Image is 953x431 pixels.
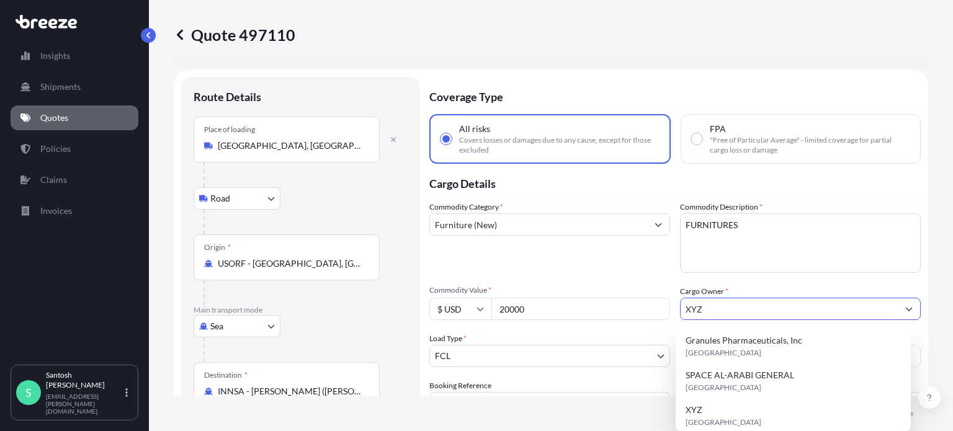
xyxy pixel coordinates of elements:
input: Destination [218,385,364,398]
p: Main transport mode [194,305,407,315]
p: Santosh [PERSON_NAME] [46,370,123,390]
span: Covers losses or damages due to any cause, except for those excluded [459,135,660,155]
div: Place of loading [204,125,255,135]
input: Place of loading [218,140,364,152]
span: Road [210,192,230,205]
textarea: FURNITURES [680,213,921,273]
input: Full name [681,298,898,320]
p: Policies [40,143,71,155]
button: Select transport [194,315,280,337]
p: Insights [40,50,70,62]
span: SPACE AL-ARABI GENERAL [686,369,794,381]
label: Cargo Owner [680,285,728,298]
span: FPA [710,123,726,135]
button: Show suggestions [898,298,920,320]
p: Cargo Details [429,164,921,201]
span: Load Type [429,332,467,345]
span: [GEOGRAPHIC_DATA] [686,416,761,429]
p: Shipments [40,81,81,93]
span: Granules Pharmaceuticals, Inc [686,334,802,347]
label: Booking Reference [429,380,491,392]
p: Quotes [40,112,68,124]
p: Invoices [40,205,72,217]
p: Coverage Type [429,77,921,114]
button: Show suggestions [647,213,669,236]
div: Destination [204,370,248,380]
p: Quote 497110 [174,25,295,45]
span: Commodity Value [429,285,670,295]
p: Route Details [194,89,261,104]
span: [GEOGRAPHIC_DATA] [686,381,761,394]
label: Commodity Description [680,201,763,213]
div: Origin [204,242,231,252]
span: FCL [435,350,450,362]
span: S [25,386,32,399]
span: All risks [459,123,490,135]
span: Sea [210,320,223,332]
input: Select a commodity type [430,213,647,236]
span: [GEOGRAPHIC_DATA] [686,347,761,359]
p: Claims [40,174,67,186]
p: [EMAIL_ADDRESS][PERSON_NAME][DOMAIN_NAME] [46,393,123,415]
input: Origin [218,257,364,270]
input: Type amount [491,298,670,320]
input: Your internal reference [429,392,670,414]
button: Select transport [194,187,280,210]
label: Commodity Category [429,201,503,213]
span: "Free of Particular Average" - limited coverage for partial cargo loss or damage [710,135,910,155]
span: XYZ [686,404,702,416]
